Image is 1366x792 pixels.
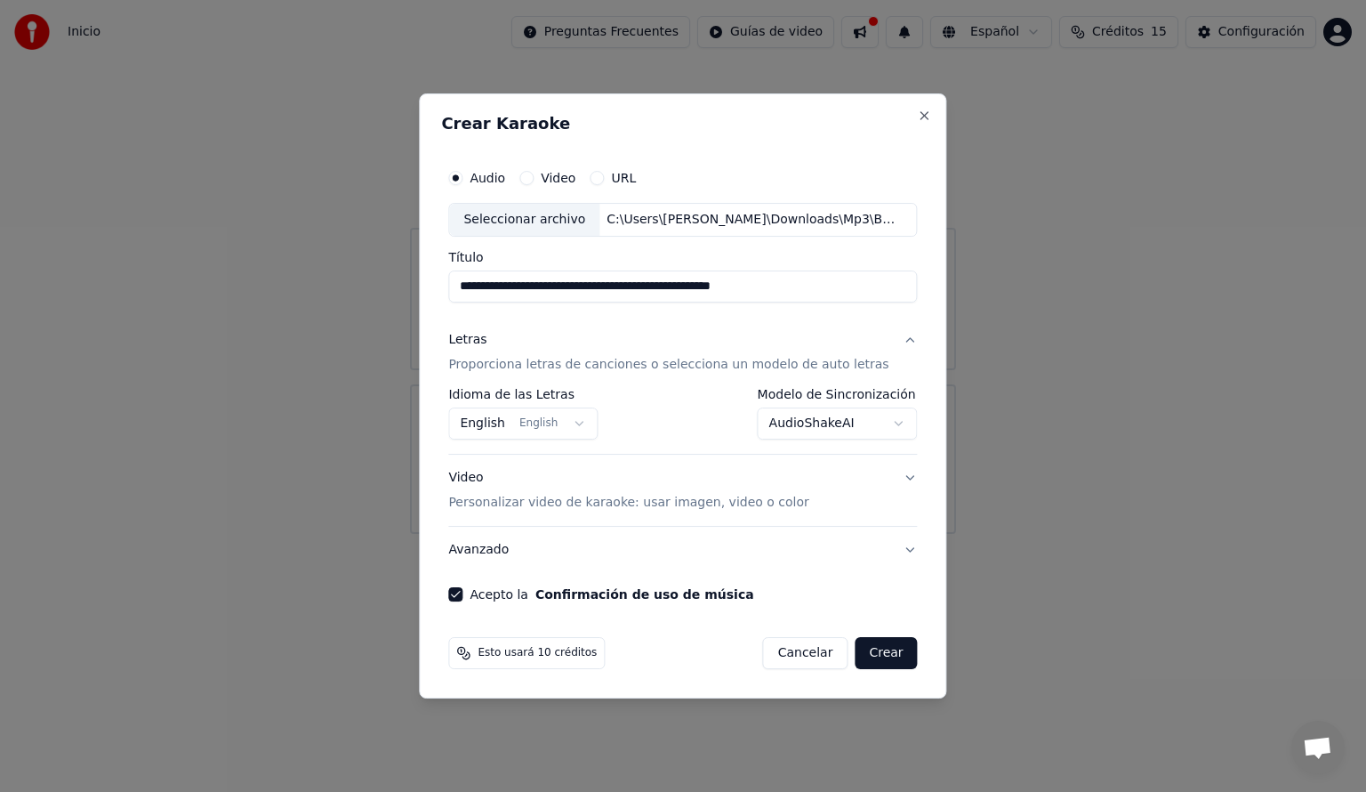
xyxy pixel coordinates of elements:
label: URL [611,172,636,184]
label: Idioma de las Letras [448,388,598,400]
div: LetrasProporciona letras de canciones o selecciona un modelo de auto letras [448,388,917,454]
div: Video [448,469,808,512]
label: Título [448,251,917,263]
div: Letras [448,331,486,349]
p: Personalizar video de karaoke: usar imagen, video o color [448,494,808,512]
label: Modelo de Sincronización [758,388,918,400]
button: Cancelar [763,637,848,669]
label: Acepto la [470,588,753,601]
div: Seleccionar archivo [449,204,599,236]
div: C:\Users\[PERSON_NAME]\Downloads\Mp3\Berlin - Take My Breath Away (Love Theme From _Top Gun_).mp3 [599,211,902,229]
button: Crear [855,637,917,669]
button: LetrasProporciona letras de canciones o selecciona un modelo de auto letras [448,317,917,388]
button: Avanzado [448,527,917,573]
button: VideoPersonalizar video de karaoke: usar imagen, video o color [448,455,917,526]
p: Proporciona letras de canciones o selecciona un modelo de auto letras [448,356,888,374]
button: Acepto la [535,588,754,601]
label: Video [541,172,575,184]
h2: Crear Karaoke [441,116,924,132]
label: Audio [470,172,505,184]
span: Esto usará 10 créditos [478,646,597,660]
